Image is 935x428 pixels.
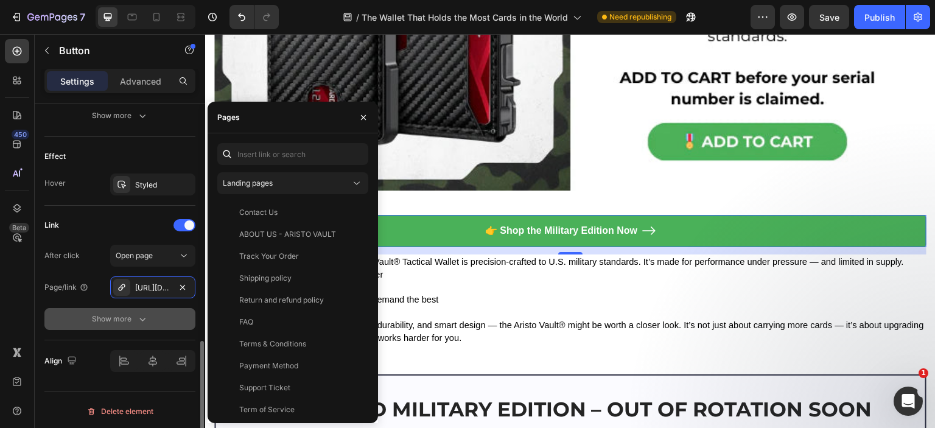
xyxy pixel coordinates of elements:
[9,223,29,233] div: Beta
[217,112,240,123] div: Pages
[44,353,79,370] div: Align
[356,11,359,24] span: /
[217,143,368,165] input: Insert link or search
[362,11,568,24] span: The Wallet That Holds the Most Cards in the World
[60,75,94,88] p: Settings
[10,286,719,309] span: If you're someone who values efficiency, durability, and smart design — the Aristo Vault® might b...
[10,235,23,245] strong: 🔥
[239,295,324,306] div: Return and refund policy
[135,180,192,191] div: Styled
[44,105,195,127] button: Show more
[44,220,59,231] div: Link
[10,247,23,258] strong: 🔥
[12,130,29,139] div: 450
[92,110,149,122] div: Show more
[59,43,163,58] p: Button
[229,5,279,29] div: Undo/Redo
[239,382,290,393] div: Support Ticket
[223,178,273,188] span: Landing pages
[44,402,195,421] button: Delete element
[239,317,253,328] div: FAQ
[609,12,671,23] span: Need republishing
[64,363,667,387] strong: 🪖 LIMITED MILITARY EDITION – OUT OF ROTATION SOON
[919,368,928,378] span: 1
[135,282,170,293] div: [URL][DOMAIN_NAME]
[110,245,195,267] button: Open page
[10,223,699,233] span: This isn’t mass production. Every Aristo Vault® Tactical Wallet is precision-crafted to U.S. mili...
[280,191,432,203] p: 👉 Shop the Military Edition Now
[854,5,905,29] button: Publish
[239,404,295,415] div: Term of Service
[10,260,23,270] strong: 🔥
[894,387,923,416] iframe: Intercom live chat
[239,360,298,371] div: Payment Method
[44,308,195,330] button: Show more
[239,229,336,240] div: ABOUT US - ARISTO VAULT
[92,313,149,325] div: Show more
[239,251,299,262] div: Track Your Order
[120,75,161,88] p: Advanced
[205,34,935,428] iframe: Design area
[5,5,91,29] button: 7
[44,282,89,293] div: Page/link
[86,404,153,419] div: Delete element
[239,273,292,284] div: Shipping policy
[217,172,368,194] button: Landing pages
[44,250,80,261] div: After click
[239,207,278,218] div: Contact Us
[116,251,153,260] span: Open page
[44,178,66,189] div: Hover
[864,11,895,24] div: Publish
[44,151,66,162] div: Effect
[809,5,849,29] button: Save
[24,164,52,175] div: Button
[819,12,839,23] span: Save
[239,339,306,349] div: Terms & Conditions
[80,10,85,24] p: 7
[23,236,178,245] span: Only 100 units are released per quarter
[23,261,233,270] span: This is field-ready gear for men who demand the best
[23,248,139,258] span: No restocks. No second runs.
